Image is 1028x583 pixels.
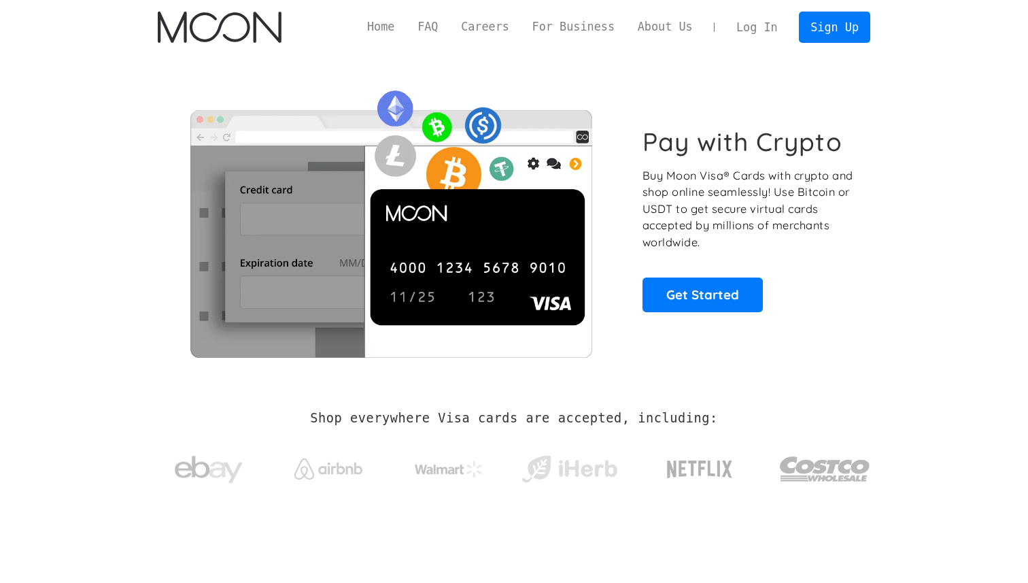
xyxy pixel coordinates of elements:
[449,18,520,35] a: Careers
[642,278,763,312] a: Get Started
[519,438,620,494] a: iHerb
[725,12,789,42] a: Log In
[175,448,243,491] img: ebay
[626,18,704,35] a: About Us
[415,461,483,478] img: Walmart
[278,445,379,486] a: Airbnb
[158,435,259,498] a: ebay
[799,12,870,42] a: Sign Up
[398,448,500,484] a: Walmart
[639,439,761,493] a: Netflix
[356,18,406,35] a: Home
[519,452,620,487] img: iHerb
[158,12,281,43] a: home
[521,18,626,35] a: For Business
[406,18,449,35] a: FAQ
[666,452,734,486] img: Netflix
[779,430,870,501] a: Costco
[642,167,855,251] p: Buy Moon Visa® Cards with crypto and shop online seamlessly! Use Bitcoin or USDT to get secure vi...
[158,12,281,43] img: Moon Logo
[642,127,842,157] h1: Pay with Crypto
[158,81,623,357] img: Moon Cards let you spend your crypto anywhere Visa is accepted.
[310,411,717,426] h2: Shop everywhere Visa cards are accepted, including:
[779,444,870,495] img: Costco
[294,459,362,480] img: Airbnb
